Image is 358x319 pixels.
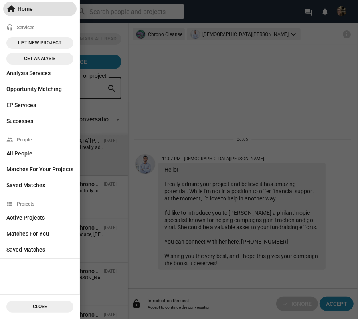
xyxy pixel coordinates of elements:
[6,226,73,241] span: Matches For You
[6,82,73,96] span: Opportunity Matching
[3,210,77,225] a: Active Projects
[6,137,13,143] mat-icon: people
[6,114,73,128] span: Successes
[3,178,77,192] a: Saved Matches
[6,242,73,257] span: Saved Matches
[6,98,73,112] span: EP Services
[6,37,73,49] a: List New Project
[3,2,77,16] a: Home
[3,162,77,176] a: Matches For Your Projects
[3,98,77,112] a: EP Services
[3,146,77,160] a: All People
[3,66,77,80] a: Analysis Services
[6,24,13,31] mat-icon: headset_mic
[6,146,73,160] span: All People
[3,226,77,241] a: Matches For You
[6,4,16,14] mat-icon: home
[6,66,73,80] span: Analysis Services
[11,55,69,63] span: Get analysis
[6,301,73,313] button: CLOSE
[11,39,69,47] span: List New Project
[3,242,77,257] a: Saved Matches
[6,210,73,225] span: Active Projects
[6,178,73,192] span: Saved Matches
[6,201,13,208] mat-icon: view_list
[3,114,77,128] a: Successes
[6,2,73,16] span: Home
[6,162,73,176] span: Matches For Your Projects
[3,82,77,96] a: Opportunity Matching
[6,53,73,65] a: Get analysis
[11,303,69,311] span: CLOSE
